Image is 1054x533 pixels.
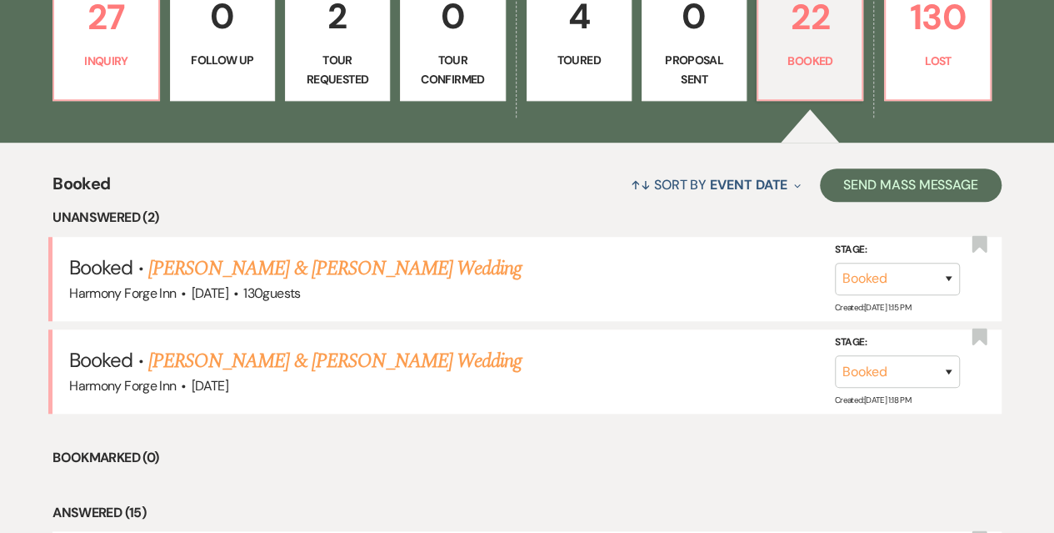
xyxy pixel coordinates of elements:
p: Proposal Sent [652,51,736,88]
button: Sort By Event Date [624,163,807,207]
span: 130 guests [243,284,300,302]
span: Event Date [710,176,787,194]
span: Harmony Forge Inn [69,284,176,302]
span: Harmony Forge Inn [69,377,176,395]
span: ↑↓ [631,176,651,194]
span: Booked [69,347,132,373]
span: [DATE] [192,377,228,395]
li: Unanswered (2) [52,207,1002,229]
span: [DATE] [192,284,228,302]
span: Created: [DATE] 1:15 PM [835,302,911,313]
label: Stage: [835,241,960,259]
label: Stage: [835,334,960,352]
span: Booked [69,254,132,280]
li: Bookmarked (0) [52,447,1002,469]
a: [PERSON_NAME] & [PERSON_NAME] Wedding [148,254,522,284]
a: [PERSON_NAME] & [PERSON_NAME] Wedding [148,346,522,376]
span: Booked [52,171,110,207]
p: Tour Requested [296,51,379,88]
p: Toured [537,51,621,69]
p: Booked [768,52,852,70]
p: Tour Confirmed [411,51,494,88]
p: Follow Up [181,51,264,69]
p: Inquiry [64,52,147,70]
li: Answered (15) [52,502,1002,524]
button: Send Mass Message [820,168,1002,202]
span: Created: [DATE] 1:18 PM [835,395,911,405]
p: Lost [896,52,979,70]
